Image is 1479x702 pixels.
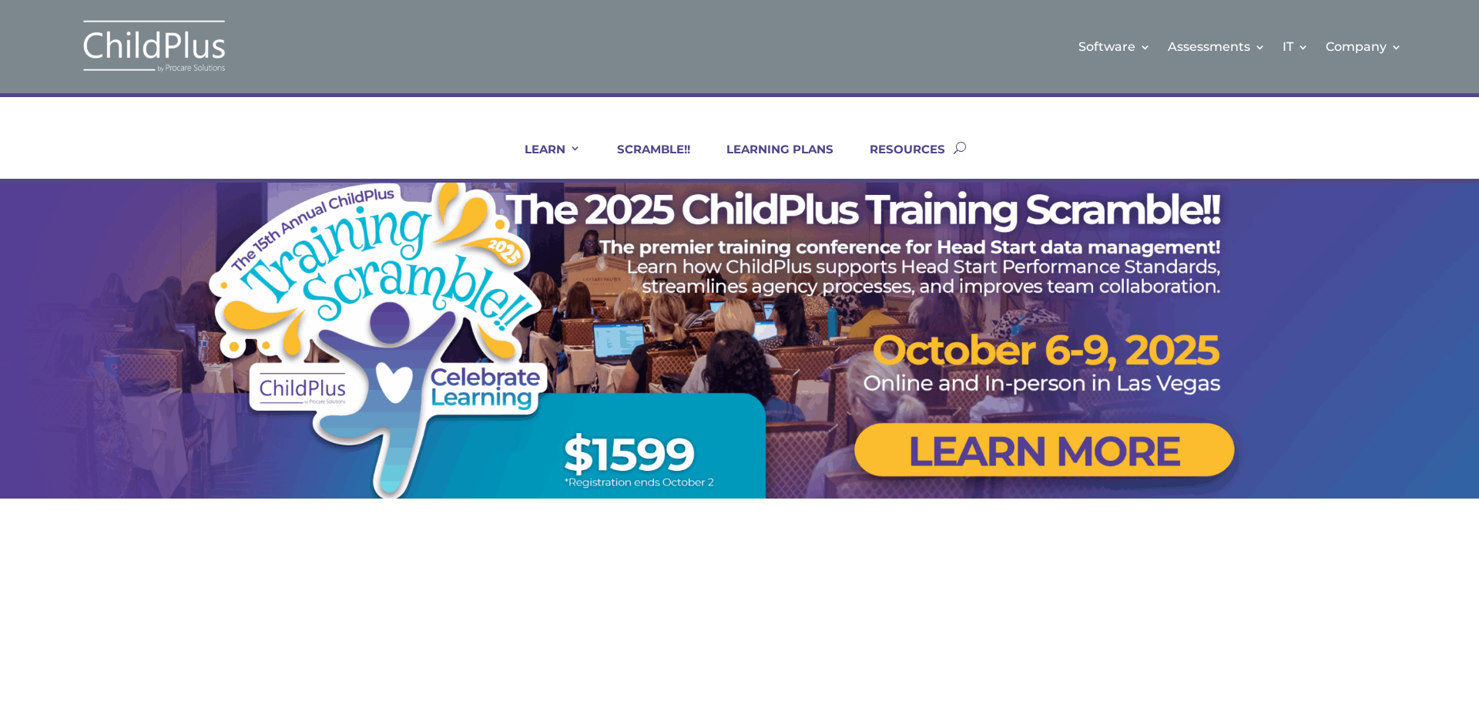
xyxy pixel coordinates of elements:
a: LEARNING PLANS [707,142,833,179]
a: SCRAMBLE!! [598,142,690,179]
a: RESOURCES [850,142,945,179]
a: IT [1283,15,1309,78]
a: Software [1078,15,1151,78]
a: Company [1326,15,1402,78]
a: Assessments [1168,15,1266,78]
a: LEARN [505,142,581,179]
